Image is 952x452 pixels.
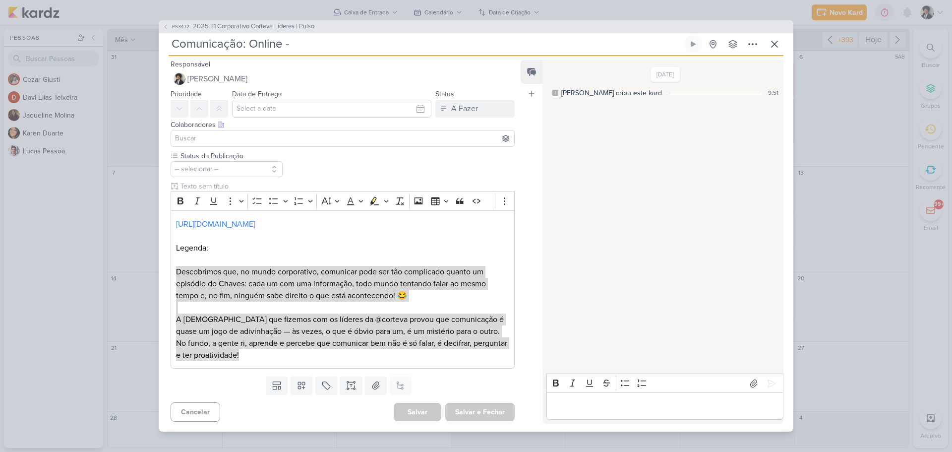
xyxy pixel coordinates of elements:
[232,90,282,98] label: Data de Entrega
[232,100,431,118] input: Select a date
[171,60,210,68] label: Responsável
[171,402,220,422] button: Cancelar
[179,151,283,161] label: Status da Publicação
[163,22,314,32] button: PS3472 2025 T1 Corporativo Corteva Líderes | Pulso
[435,100,515,118] button: A Fazer
[173,132,512,144] input: Buscar
[178,181,515,192] input: Texto sem título
[546,392,783,420] div: Editor editing area: main
[171,192,515,211] div: Editor toolbar
[435,90,454,98] label: Status
[174,73,185,85] img: Pedro Luahn Simões
[768,88,778,97] div: 9:51
[171,23,191,30] span: PS3472
[546,374,783,393] div: Editor toolbar
[689,40,697,48] div: Ligar relógio
[171,210,515,369] div: Editor editing area: main
[171,120,515,130] div: Colaboradores
[176,314,509,337] p: A [DEMOGRAPHIC_DATA] que fizemos com os líderes da @corteva provou que comunicação é quase um jog...
[171,70,515,88] button: [PERSON_NAME]
[176,242,509,254] p: Legenda:
[176,219,255,229] a: [URL][DOMAIN_NAME]
[176,266,509,302] p: Descobrimos que, no mundo corporativo, comunicar pode ser tão complicado quanto um episódio do Ch...
[451,103,478,115] div: A Fazer
[187,73,247,85] span: [PERSON_NAME]
[561,88,662,98] div: [PERSON_NAME] criou este kard
[171,90,202,98] label: Prioridade
[176,337,509,361] p: No fundo, a gente ri, aprende e percebe que comunicar bem não é só falar, é decifrar, perguntar e...
[169,35,682,53] input: Kard Sem Título
[171,161,283,177] button: -- selecionar --
[193,22,314,32] span: 2025 T1 Corporativo Corteva Líderes | Pulso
